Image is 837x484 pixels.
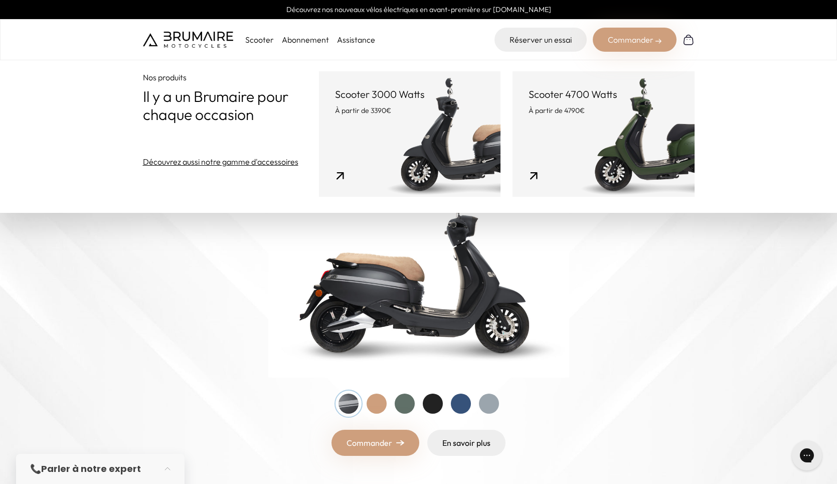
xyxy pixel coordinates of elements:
[335,105,484,115] p: À partir de 3390€
[335,87,484,101] p: Scooter 3000 Watts
[529,105,678,115] p: À partir de 4790€
[143,156,298,168] a: Découvrez aussi notre gamme d'accessoires
[245,34,274,46] p: Scooter
[683,34,695,46] img: Panier
[319,71,500,197] a: Scooter 3000 Watts À partir de 3390€
[143,32,233,48] img: Brumaire Motocycles
[494,28,587,52] a: Réserver un essai
[396,440,404,446] img: right-arrow.png
[337,35,375,45] a: Assistance
[427,430,506,456] a: En savoir plus
[513,71,694,197] a: Scooter 4700 Watts À partir de 4790€
[593,28,677,52] div: Commander
[143,87,319,124] p: Il y a un Brumaire pour chaque occasion
[331,430,419,456] a: Commander
[529,87,678,101] p: Scooter 4700 Watts
[655,38,661,44] img: right-arrow-2.png
[282,35,329,45] a: Abonnement
[143,71,319,83] p: Nos produits
[787,437,827,474] iframe: Gorgias live chat messenger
